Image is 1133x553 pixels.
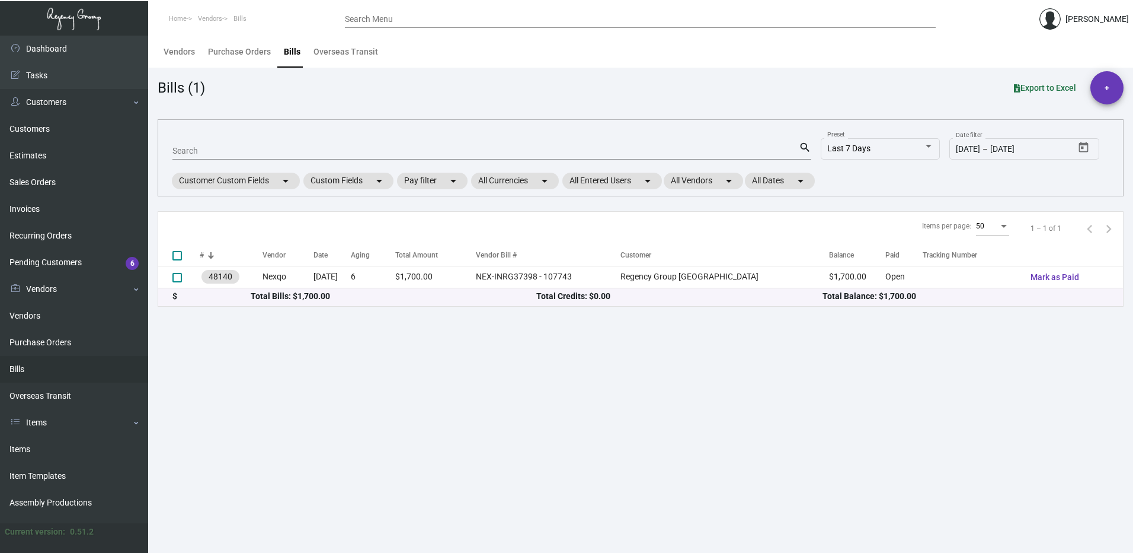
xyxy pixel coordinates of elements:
[395,250,476,260] div: Total Amount
[722,174,736,188] mat-icon: arrow_drop_down
[169,15,187,23] span: Home
[263,250,313,260] div: Vendor
[990,145,1047,154] input: End date
[885,266,923,288] td: Open
[1021,266,1089,288] button: Mark as Paid
[313,46,378,58] div: Overseas Transit
[537,174,552,188] mat-icon: arrow_drop_down
[251,290,537,303] div: Total Bills: $1,700.00
[397,173,468,189] mat-chip: Pay filter
[263,266,313,288] td: Nexqo
[172,290,251,303] div: $
[351,250,395,260] div: Aging
[351,266,395,288] td: 6
[164,46,195,58] div: Vendors
[1039,8,1061,30] img: admin@bootstrapmaster.com
[536,290,822,303] div: Total Credits: $0.00
[885,250,900,260] div: Paid
[476,250,620,260] div: Vendor Bill #
[313,266,351,288] td: [DATE]
[620,266,828,288] td: Regency Group [GEOGRAPHIC_DATA]
[1030,272,1079,282] span: Mark as Paid
[351,250,370,260] div: Aging
[313,250,351,260] div: Date
[829,250,854,260] div: Balance
[923,250,977,260] div: Tracking Number
[620,250,651,260] div: Customer
[1030,223,1061,234] div: 1 – 1 of 1
[641,174,655,188] mat-icon: arrow_drop_down
[476,266,620,288] td: NEX-INRG37398 - 107743
[1004,77,1086,98] button: Export to Excel
[885,250,923,260] div: Paid
[158,77,205,98] div: Bills (1)
[982,145,988,154] span: –
[395,266,476,288] td: $1,700.00
[200,250,263,260] div: #
[620,250,828,260] div: Customer
[829,250,885,260] div: Balance
[198,15,222,23] span: Vendors
[284,46,300,58] div: Bills
[208,46,271,58] div: Purchase Orders
[976,222,984,230] span: 50
[922,221,971,231] div: Items per page:
[313,250,328,260] div: Date
[5,526,65,538] div: Current version:
[1014,83,1076,93] span: Export to Excel
[1065,13,1129,26] div: [PERSON_NAME]
[1090,71,1124,104] button: +
[822,290,1109,303] div: Total Balance: $1,700.00
[829,266,885,288] td: $1,700.00
[1105,71,1109,104] span: +
[664,173,743,189] mat-chip: All Vendors
[303,173,393,189] mat-chip: Custom Fields
[279,174,293,188] mat-icon: arrow_drop_down
[827,144,870,153] span: Last 7 Days
[1080,219,1099,238] button: Previous page
[799,141,811,155] mat-icon: search
[200,250,204,260] div: #
[476,250,517,260] div: Vendor Bill #
[446,174,460,188] mat-icon: arrow_drop_down
[395,250,438,260] div: Total Amount
[976,223,1009,231] mat-select: Items per page:
[562,173,662,189] mat-chip: All Entered Users
[793,174,808,188] mat-icon: arrow_drop_down
[233,15,247,23] span: Bills
[471,173,559,189] mat-chip: All Currencies
[263,250,286,260] div: Vendor
[745,173,815,189] mat-chip: All Dates
[372,174,386,188] mat-icon: arrow_drop_down
[172,173,300,189] mat-chip: Customer Custom Fields
[956,145,980,154] input: Start date
[1074,138,1093,157] button: Open calendar
[70,526,94,538] div: 0.51.2
[201,270,239,284] mat-chip: 48140
[1099,219,1118,238] button: Next page
[923,250,1021,260] div: Tracking Number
